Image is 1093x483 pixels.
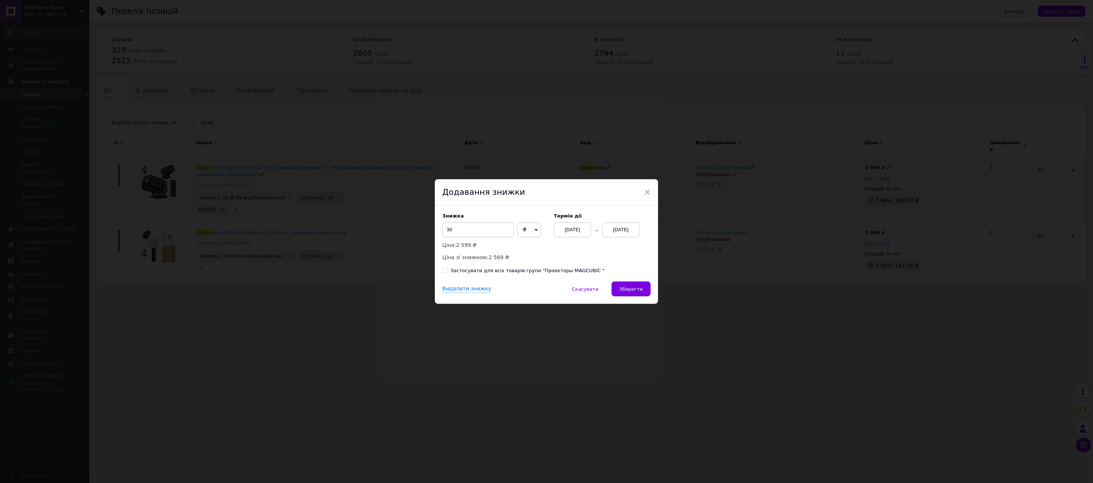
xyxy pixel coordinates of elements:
p: Ціна зі знижкою: [442,253,546,261]
div: Застосувати для всіх товарів групи "Проекторы MAGCUBIC " [451,267,605,274]
p: Ціна: [442,241,546,249]
span: × [644,186,651,199]
span: Зберегти [619,286,643,292]
span: ₴ [523,226,527,232]
div: Видалити знижку [442,285,491,293]
span: 2 599 ₴ [456,242,477,248]
span: 2 569 ₴ [489,254,509,260]
label: Термін дії [554,213,651,219]
span: Скасувати [572,286,598,292]
span: Додавання знижки [442,187,525,197]
span: Знижка [442,213,464,219]
div: [DATE] [554,222,591,237]
input: 0 [442,222,514,237]
button: Зберегти [612,281,651,296]
div: [DATE] [602,222,640,237]
button: Скасувати [564,281,606,296]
